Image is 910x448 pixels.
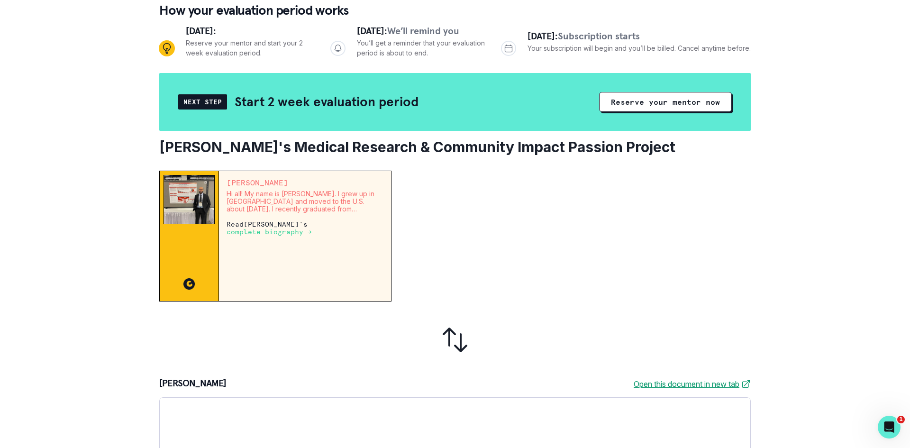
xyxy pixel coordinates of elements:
[159,138,751,155] h2: [PERSON_NAME]'s Medical Research & Community Impact Passion Project
[159,378,227,390] p: [PERSON_NAME]
[235,93,419,110] h2: Start 2 week evaluation period
[164,175,215,224] img: Mentor Image
[186,25,216,37] span: [DATE]:
[528,30,558,42] span: [DATE]:
[634,378,751,390] a: Open this document in new tab
[227,179,383,186] p: [PERSON_NAME]
[159,1,751,20] p: How your evaluation period works
[558,30,640,42] span: Subscription starts
[178,94,227,110] div: Next Step
[878,416,901,439] iframe: Intercom live chat
[227,220,383,236] p: Read [PERSON_NAME] 's
[186,38,315,58] p: Reserve your mentor and start your 2 week evaluation period.
[599,92,732,112] button: Reserve your mentor now
[357,25,387,37] span: [DATE]:
[897,416,905,423] span: 1
[357,38,486,58] p: You’ll get a reminder that your evaluation period is about to end.
[528,43,751,53] p: Your subscription will begin and you’ll be billed. Cancel anytime before.
[387,25,459,37] span: We’ll remind you
[159,24,751,73] div: Progress
[227,228,312,236] a: complete biography →
[183,278,195,290] img: CC image
[227,190,383,213] p: Hi all! My name is [PERSON_NAME]. I grew up in [GEOGRAPHIC_DATA] and moved to the U.S. about [DAT...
